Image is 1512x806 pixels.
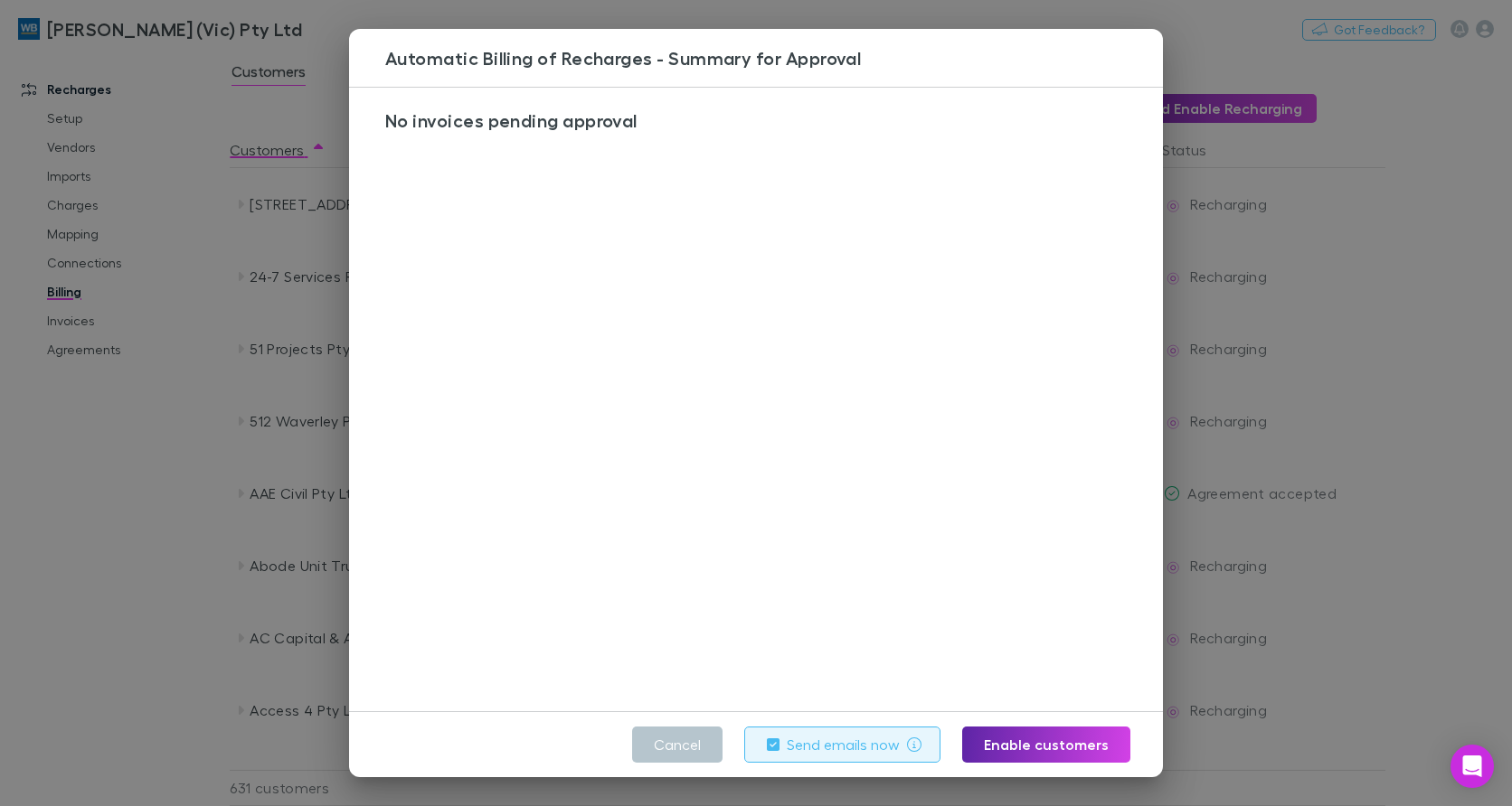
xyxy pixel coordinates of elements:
button: Enable customers [962,726,1130,763]
h3: No invoices pending approval [371,109,1155,131]
button: Send emails now [744,726,941,763]
button: Cancel [632,726,723,763]
label: Send emails now [787,734,900,755]
h3: Automatic Billing of Recharges - Summary for Approval [378,47,1163,69]
div: Open Intercom Messenger [1451,745,1494,788]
